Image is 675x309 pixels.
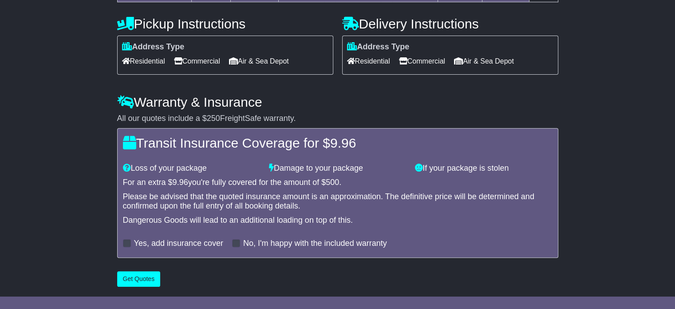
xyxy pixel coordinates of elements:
span: 500 [326,178,339,187]
h4: Transit Insurance Coverage for $ [123,136,553,150]
span: Commercial [399,54,445,68]
span: Residential [122,54,165,68]
label: No, I'm happy with the included warranty [243,239,387,249]
span: Commercial [174,54,220,68]
h4: Delivery Instructions [342,16,558,31]
span: Residential [347,54,390,68]
button: Get Quotes [117,271,161,287]
div: All our quotes include a $ FreightSafe warranty. [117,114,558,124]
span: 9.96 [173,178,188,187]
span: 250 [207,114,220,123]
div: Please be advised that the quoted insurance amount is an approximation. The definitive price will... [123,192,553,211]
span: Air & Sea Depot [229,54,289,68]
div: Damage to your package [264,164,411,173]
h4: Pickup Instructions [117,16,333,31]
div: For an extra $ you're fully covered for the amount of $ . [123,178,553,188]
div: Loss of your package [118,164,264,173]
label: Address Type [347,42,410,52]
div: Dangerous Goods will lead to an additional loading on top of this. [123,216,553,225]
div: If your package is stolen [411,164,557,173]
span: 9.96 [330,136,356,150]
h4: Warranty & Insurance [117,95,558,109]
label: Yes, add insurance cover [134,239,223,249]
span: Air & Sea Depot [454,54,514,68]
label: Address Type [122,42,185,52]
